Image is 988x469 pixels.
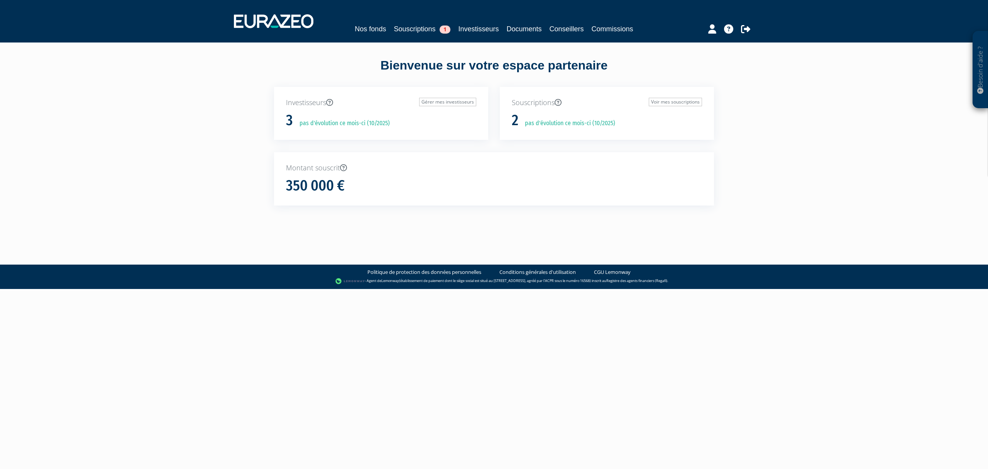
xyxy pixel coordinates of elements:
[519,119,615,128] p: pas d'évolution ce mois-ci (10/2025)
[367,268,481,276] a: Politique de protection des données personnelles
[499,268,576,276] a: Conditions générales d'utilisation
[976,35,985,105] p: Besoin d'aide ?
[286,178,345,194] h1: 350 000 €
[594,268,631,276] a: CGU Lemonway
[512,98,702,108] p: Souscriptions
[606,278,667,283] a: Registre des agents financiers (Regafi)
[440,25,450,34] span: 1
[286,98,476,108] p: Investisseurs
[458,24,499,34] a: Investisseurs
[550,24,584,34] a: Conseillers
[294,119,390,128] p: pas d'évolution ce mois-ci (10/2025)
[234,14,313,28] img: 1732889491-logotype_eurazeo_blanc_rvb.png
[335,277,365,285] img: logo-lemonway.png
[8,277,980,285] div: - Agent de (établissement de paiement dont le siège social est situé au [STREET_ADDRESS], agréé p...
[592,24,633,34] a: Commissions
[512,112,518,129] h1: 2
[649,98,702,106] a: Voir mes souscriptions
[268,57,720,87] div: Bienvenue sur votre espace partenaire
[394,24,450,34] a: Souscriptions1
[355,24,386,34] a: Nos fonds
[507,24,542,34] a: Documents
[286,112,293,129] h1: 3
[286,163,702,173] p: Montant souscrit
[419,98,476,106] a: Gérer mes investisseurs
[381,278,399,283] a: Lemonway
